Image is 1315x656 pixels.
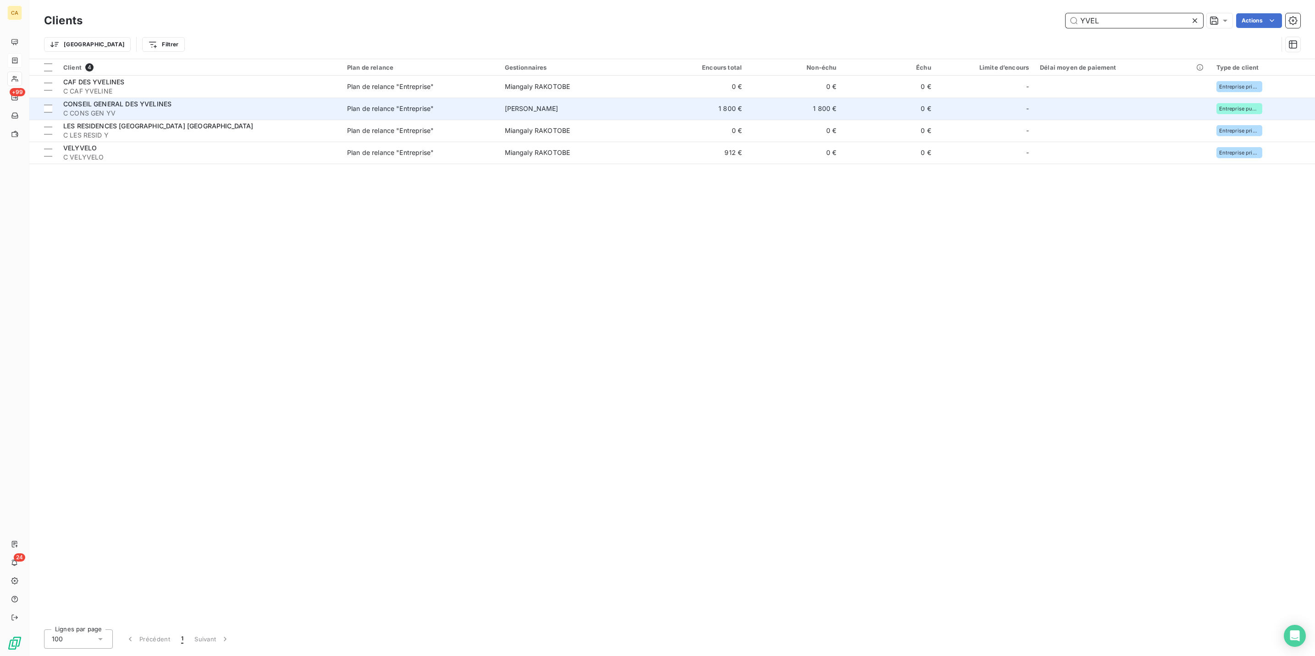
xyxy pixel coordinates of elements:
[1066,13,1203,28] input: Rechercher
[653,120,747,142] td: 0 €
[63,100,171,108] span: CONSEIL GENERAL DES YVELINES
[747,98,842,120] td: 1 800 €
[347,148,434,157] div: Plan de relance "Entreprise"
[1040,64,1205,71] div: Délai moyen de paiement
[347,82,434,91] div: Plan de relance "Entreprise"
[653,98,747,120] td: 1 800 €
[1236,13,1282,28] button: Actions
[842,142,936,164] td: 0 €
[658,64,742,71] div: Encours total
[1026,126,1029,135] span: -
[1219,150,1260,155] span: Entreprise privée
[505,105,558,112] span: [PERSON_NAME]
[63,64,82,71] span: Client
[842,120,936,142] td: 0 €
[347,104,434,113] div: Plan de relance "Entreprise"
[10,88,25,96] span: +99
[1026,104,1029,113] span: -
[63,131,336,140] span: C LES RESID Y
[1284,625,1306,647] div: Open Intercom Messenger
[14,553,25,562] span: 24
[505,83,570,90] span: Miangaly RAKOTOBE
[176,629,189,649] button: 1
[1219,128,1260,133] span: Entreprise privée
[842,98,936,120] td: 0 €
[1219,84,1260,89] span: Entreprise privée
[753,64,836,71] div: Non-échu
[52,634,63,644] span: 100
[942,64,1029,71] div: Limite d’encours
[181,634,183,644] span: 1
[189,629,235,649] button: Suivant
[653,76,747,98] td: 0 €
[120,629,176,649] button: Précédent
[842,76,936,98] td: 0 €
[847,64,931,71] div: Échu
[1219,106,1260,111] span: Entreprise publique
[505,64,647,71] div: Gestionnaires
[1026,148,1029,157] span: -
[63,109,336,118] span: C CONS GEN YV
[1026,82,1029,91] span: -
[747,76,842,98] td: 0 €
[44,37,131,52] button: [GEOGRAPHIC_DATA]
[1216,64,1309,71] div: Type de client
[63,78,124,86] span: CAF DES YVELINES
[7,6,22,20] div: CA
[63,144,97,152] span: VELYVELO
[85,63,94,72] span: 4
[44,12,83,29] h3: Clients
[7,90,22,105] a: +99
[7,636,22,650] img: Logo LeanPay
[63,87,336,96] span: C CAF YVELINE
[63,153,336,162] span: C VELYVELO
[505,127,570,134] span: Miangaly RAKOTOBE
[505,149,570,156] span: Miangaly RAKOTOBE
[653,142,747,164] td: 912 €
[347,64,494,71] div: Plan de relance
[747,120,842,142] td: 0 €
[142,37,184,52] button: Filtrer
[747,142,842,164] td: 0 €
[347,126,434,135] div: Plan de relance "Entreprise"
[63,122,254,130] span: LES RESIDENCES [GEOGRAPHIC_DATA] [GEOGRAPHIC_DATA]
